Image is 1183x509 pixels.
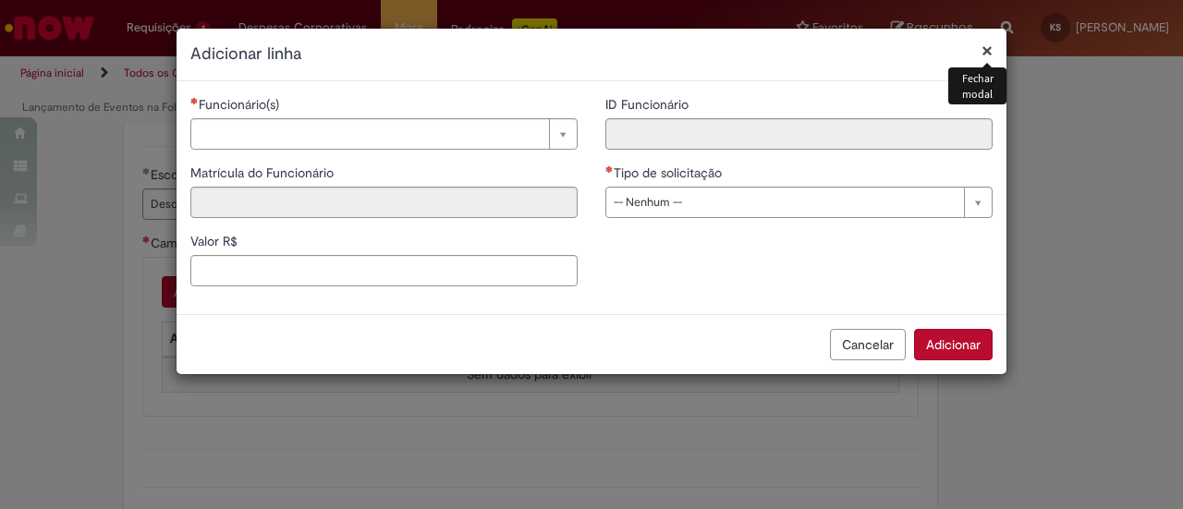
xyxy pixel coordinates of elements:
span: -- Nenhum -- [614,188,955,217]
input: Matrícula do Funcionário [190,187,578,218]
span: Somente leitura - ID Funcionário [605,96,692,113]
input: ID Funcionário [605,118,993,150]
button: Adicionar [914,329,993,360]
input: Valor R$ [190,255,578,286]
h2: Adicionar linha [190,42,993,67]
span: Necessários [190,97,199,104]
button: Cancelar [830,329,906,360]
a: Limpar campo Funcionário(s) [190,118,578,150]
span: Necessários - Funcionário(s) [199,96,283,113]
span: Somente leitura - Matrícula do Funcionário [190,164,337,181]
span: Tipo de solicitação [614,164,726,181]
div: Fechar modal [948,67,1006,104]
span: Necessários [605,165,614,173]
button: Fechar modal [982,41,993,60]
span: Valor R$ [190,233,241,249]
